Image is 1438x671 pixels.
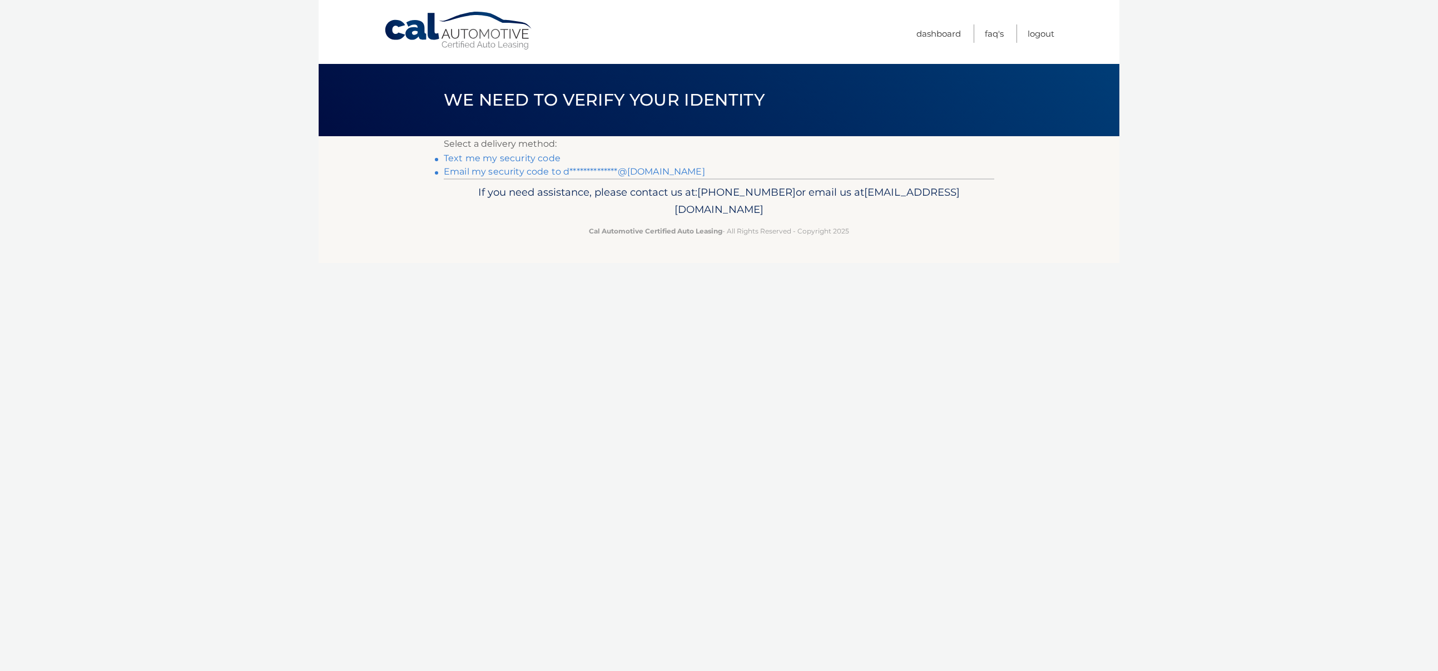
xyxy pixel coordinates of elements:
[444,90,765,110] span: We need to verify your identity
[444,136,994,152] p: Select a delivery method:
[451,225,987,237] p: - All Rights Reserved - Copyright 2025
[589,227,722,235] strong: Cal Automotive Certified Auto Leasing
[916,24,961,43] a: Dashboard
[444,153,561,163] a: Text me my security code
[1028,24,1054,43] a: Logout
[451,183,987,219] p: If you need assistance, please contact us at: or email us at
[985,24,1004,43] a: FAQ's
[697,186,796,198] span: [PHONE_NUMBER]
[384,11,534,51] a: Cal Automotive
